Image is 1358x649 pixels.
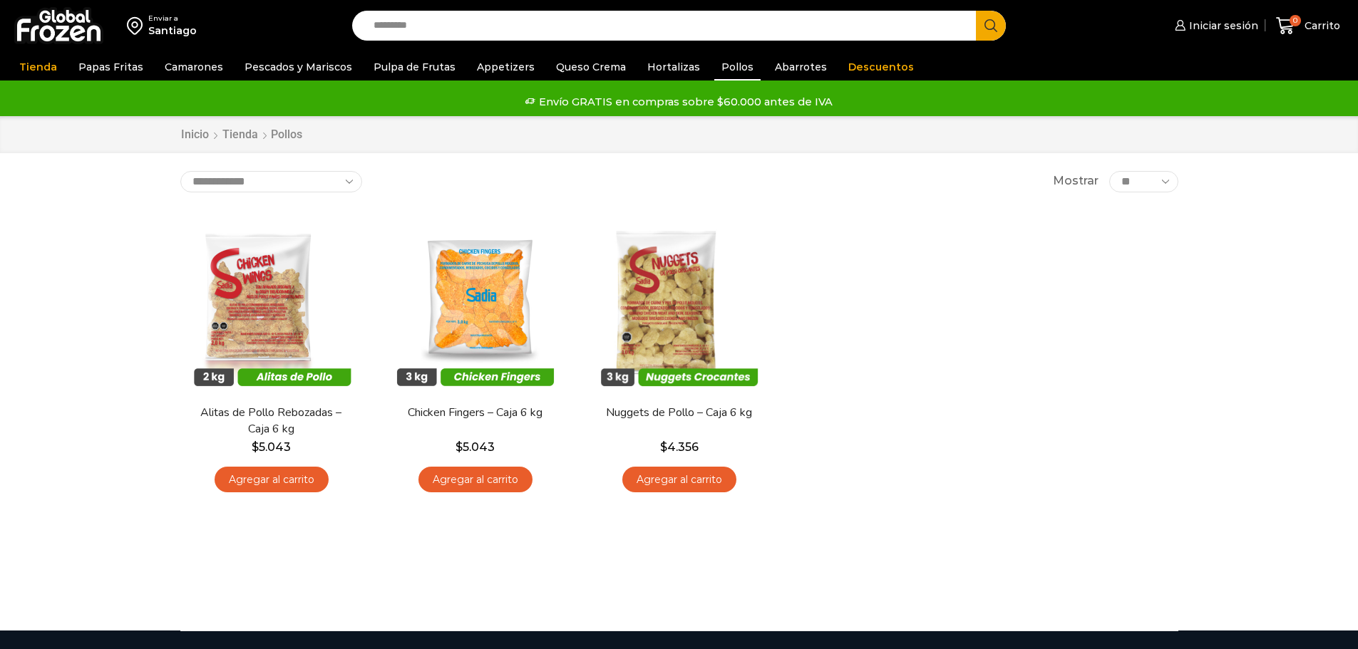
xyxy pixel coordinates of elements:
span: $ [456,440,463,454]
img: address-field-icon.svg [127,14,148,38]
span: $ [660,440,667,454]
bdi: 5.043 [456,440,495,454]
bdi: 5.043 [252,440,291,454]
a: Alitas de Pollo Rebozadas – Caja 6 kg [189,405,353,437]
a: Tienda [222,127,259,143]
span: Mostrar [1053,173,1099,189]
span: Carrito [1301,19,1340,33]
a: Inicio [180,127,210,143]
a: Abarrotes [768,53,834,81]
h1: Pollos [271,128,302,141]
a: Pollos [714,53,761,81]
select: Pedido de la tienda [180,171,362,192]
a: Appetizers [470,53,542,81]
a: Agregar al carrito: “Alitas de Pollo Rebozadas - Caja 6 kg” [215,467,329,493]
div: Enviar a [148,14,197,24]
div: Santiago [148,24,197,38]
a: Agregar al carrito: “Nuggets de Pollo - Caja 6 kg” [622,467,736,493]
a: Tienda [12,53,64,81]
a: Iniciar sesión [1171,11,1258,40]
span: $ [252,440,259,454]
a: Agregar al carrito: “Chicken Fingers - Caja 6 kg” [418,467,533,493]
a: Chicken Fingers – Caja 6 kg [393,405,557,421]
bdi: 4.356 [660,440,699,454]
a: Camarones [158,53,230,81]
nav: Breadcrumb [180,127,302,143]
a: 0 Carrito [1272,9,1344,43]
span: 0 [1290,15,1301,26]
a: Pescados y Mariscos [237,53,359,81]
button: Search button [976,11,1006,41]
a: Queso Crema [549,53,633,81]
a: Papas Fritas [71,53,150,81]
a: Pulpa de Frutas [366,53,463,81]
a: Nuggets de Pollo – Caja 6 kg [597,405,761,421]
a: Descuentos [841,53,921,81]
a: Hortalizas [640,53,707,81]
span: Iniciar sesión [1185,19,1258,33]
